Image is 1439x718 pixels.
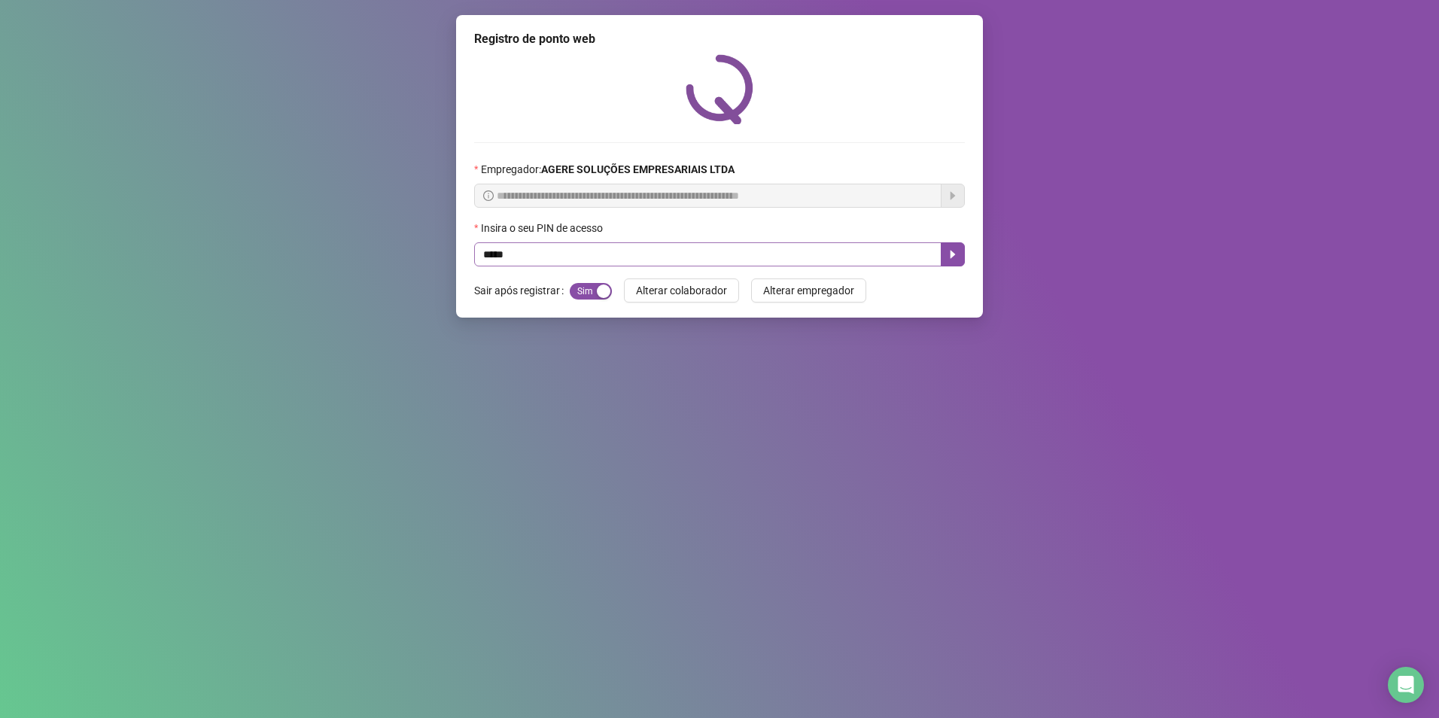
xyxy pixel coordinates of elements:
button: Alterar colaborador [624,278,739,303]
div: Registro de ponto web [474,30,965,48]
span: info-circle [483,190,494,201]
button: Alterar empregador [751,278,866,303]
span: Empregador : [481,161,735,178]
strong: AGERE SOLUÇÕES EMPRESARIAIS LTDA [541,163,735,175]
img: QRPoint [686,54,753,124]
span: Alterar empregador [763,282,854,299]
span: Alterar colaborador [636,282,727,299]
span: caret-right [947,248,959,260]
div: Open Intercom Messenger [1388,667,1424,703]
label: Sair após registrar [474,278,570,303]
label: Insira o seu PIN de acesso [474,220,613,236]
